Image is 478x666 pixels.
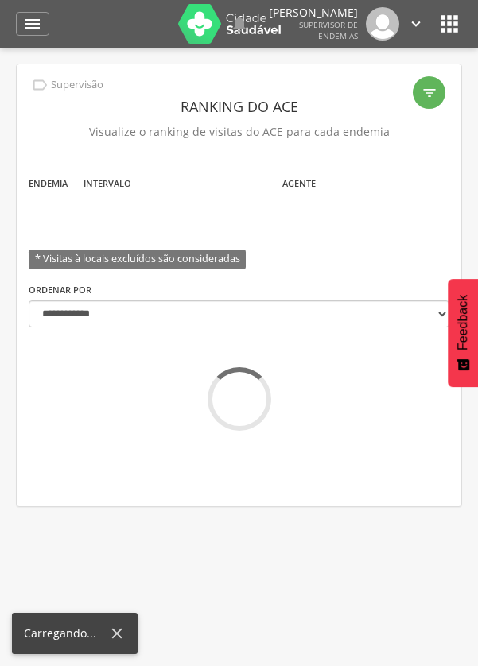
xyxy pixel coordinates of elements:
div: Filtro [413,76,445,109]
i:  [23,14,42,33]
p: Visualize o ranking de visitas do ACE para cada endemia [29,121,449,143]
a:  [16,12,49,36]
label: Agente [282,177,316,190]
i:  [437,11,462,37]
label: Endemia [29,177,68,190]
i:  [407,15,425,33]
a:  [230,7,249,41]
label: Ordenar por [29,284,91,296]
span: Feedback [456,295,470,350]
span: * Visitas à locais excluídos são consideradas [29,250,246,269]
header: Ranking do ACE [29,92,449,121]
label: Intervalo [84,177,131,190]
button: Feedback - Mostrar pesquisa [448,279,478,387]
i:  [31,76,49,94]
i:  [422,85,437,101]
p: [PERSON_NAME] [269,7,358,18]
i:  [230,14,249,33]
a:  [407,7,425,41]
span: Supervisor de Endemias [299,19,358,41]
p: Supervisão [51,79,103,91]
